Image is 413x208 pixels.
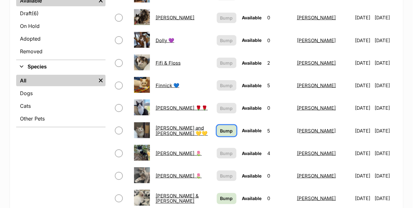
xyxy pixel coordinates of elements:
span: Available [242,60,262,66]
span: Bump [220,105,233,112]
div: Species [16,74,106,127]
span: Bump [220,172,233,179]
a: Bump [217,125,236,136]
span: Bump [220,150,233,157]
span: Available [242,128,262,133]
a: [PERSON_NAME] [297,82,336,88]
td: 4 [265,142,294,164]
td: [DATE] [352,29,374,51]
img: Fifi & Floss [134,55,150,70]
td: 0 [265,97,294,119]
a: Bump [217,193,236,204]
td: [DATE] [375,142,396,164]
img: Gabriel and Waverley 💛💛 [134,122,150,138]
a: [PERSON_NAME] 🌹🌹 [156,105,208,111]
a: [PERSON_NAME] [297,60,336,66]
td: [DATE] [375,120,396,142]
button: Bump [217,148,236,159]
td: 5 [265,75,294,96]
span: Bump [220,195,233,202]
a: [PERSON_NAME] [297,37,336,43]
a: Removed [16,46,106,57]
a: [PERSON_NAME] & [PERSON_NAME] [156,193,199,204]
a: Dolly 💜 [156,37,174,43]
a: [PERSON_NAME] 🌷 [156,173,202,179]
a: [PERSON_NAME] [297,128,336,134]
button: Bump [217,80,236,91]
td: [DATE] [375,29,396,51]
td: [DATE] [352,142,374,164]
td: [DATE] [375,7,396,29]
span: (6) [32,10,39,17]
a: [PERSON_NAME] [297,105,336,111]
a: Cats [16,100,106,112]
a: Dogs [16,88,106,99]
span: Bump [220,60,233,66]
button: Bump [217,58,236,68]
span: Bump [220,37,233,44]
span: Available [242,37,262,43]
td: 5 [265,120,294,142]
span: Available [242,105,262,111]
td: [DATE] [352,75,374,96]
td: [DATE] [375,165,396,187]
span: Available [242,196,262,201]
a: [PERSON_NAME] [297,195,336,201]
span: Available [242,151,262,156]
span: Available [242,15,262,20]
a: Adopted [16,33,106,44]
span: Available [242,83,262,88]
a: Remove filter [96,75,106,86]
td: [DATE] [352,7,374,29]
a: Draft [16,8,106,19]
a: [PERSON_NAME] [297,15,336,21]
td: [DATE] [375,52,396,74]
td: [DATE] [375,75,396,96]
td: [DATE] [375,97,396,119]
td: 0 [265,29,294,51]
button: Bump [217,13,236,23]
a: [PERSON_NAME] and [PERSON_NAME] 💛💛 [156,125,208,136]
a: [PERSON_NAME] [297,150,336,156]
a: Fifi & Floss [156,60,181,66]
span: Bump [220,82,233,89]
td: 0 [265,165,294,187]
td: 0 [265,7,294,29]
td: 2 [265,52,294,74]
button: Species [16,63,106,71]
td: [DATE] [352,52,374,74]
a: On Hold [16,20,106,32]
a: Finnick 💙 [156,82,179,88]
button: Bump [217,171,236,181]
a: All [16,75,96,86]
td: [DATE] [352,97,374,119]
a: Other Pets [16,113,106,124]
button: Bump [217,35,236,46]
a: [PERSON_NAME] [156,15,195,21]
td: [DATE] [352,120,374,142]
span: Bump [220,127,233,134]
a: [PERSON_NAME] [297,173,336,179]
span: Bump [220,15,233,21]
a: [PERSON_NAME] 🌷 [156,150,202,156]
td: [DATE] [352,165,374,187]
span: Available [242,173,262,179]
button: Bump [217,103,236,114]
